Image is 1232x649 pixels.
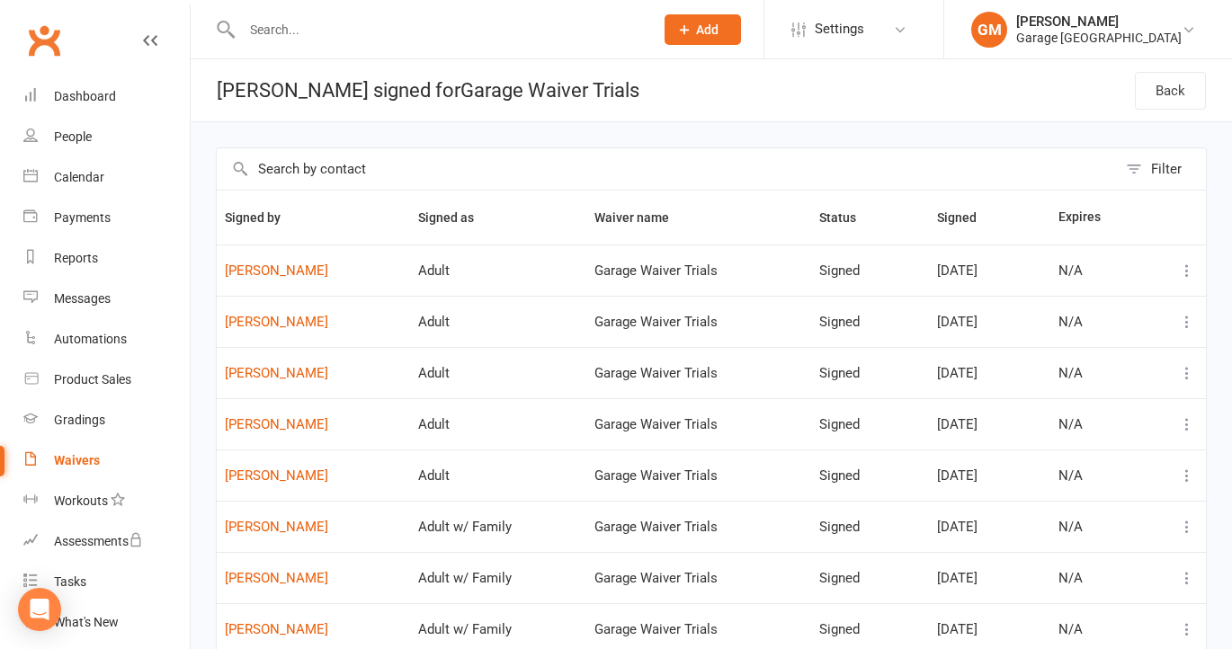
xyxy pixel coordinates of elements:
[191,59,639,121] div: [PERSON_NAME] signed for Garage Waiver Trials
[23,481,190,521] a: Workouts
[696,22,719,37] span: Add
[225,210,300,225] span: Signed by
[1016,13,1182,30] div: [PERSON_NAME]
[410,347,587,398] td: Adult
[23,76,190,117] a: Dashboard
[54,251,98,265] div: Reports
[225,315,402,330] a: [PERSON_NAME]
[594,622,803,637] div: Garage Waiver Trials
[594,366,803,381] div: Garage Waiver Trials
[410,501,587,552] td: Adult w/ Family
[1151,158,1182,180] div: Filter
[418,207,494,228] button: Signed as
[22,18,67,63] a: Clubworx
[225,571,402,586] a: [PERSON_NAME]
[1117,148,1206,190] button: Filter
[23,117,190,157] a: People
[811,296,929,347] td: Signed
[811,552,929,603] td: Signed
[54,170,104,184] div: Calendar
[937,210,996,225] span: Signed
[594,210,689,225] span: Waiver name
[937,207,996,228] button: Signed
[18,588,61,631] div: Open Intercom Messenger
[937,416,978,432] span: [DATE]
[225,468,402,484] a: [PERSON_NAME]
[225,366,402,381] a: [PERSON_NAME]
[937,467,978,484] span: [DATE]
[410,398,587,449] td: Adult
[54,291,111,306] div: Messages
[54,210,111,225] div: Payments
[410,449,587,501] td: Adult
[225,520,402,535] a: [PERSON_NAME]
[23,400,190,440] a: Gradings
[819,210,876,225] span: Status
[594,207,689,228] button: Waiver name
[1016,30,1182,46] div: Garage [GEOGRAPHIC_DATA]
[937,314,978,330] span: [DATE]
[1050,191,1145,244] th: Expires
[1058,468,1137,484] div: N/A
[23,360,190,400] a: Product Sales
[1135,72,1206,110] a: Back
[665,14,741,45] button: Add
[410,552,587,603] td: Adult w/ Family
[811,347,929,398] td: Signed
[225,207,300,228] button: Signed by
[811,449,929,501] td: Signed
[594,520,803,535] div: Garage Waiver Trials
[1058,315,1137,330] div: N/A
[410,296,587,347] td: Adult
[811,501,929,552] td: Signed
[937,570,978,586] span: [DATE]
[815,9,864,49] span: Settings
[937,519,978,535] span: [DATE]
[1058,417,1137,432] div: N/A
[1058,622,1137,637] div: N/A
[23,521,190,562] a: Assessments
[937,621,978,637] span: [DATE]
[23,279,190,319] a: Messages
[23,602,190,643] a: What's New
[54,453,100,467] div: Waivers
[54,493,108,508] div: Workouts
[54,332,127,346] div: Automations
[594,571,803,586] div: Garage Waiver Trials
[23,562,190,602] a: Tasks
[225,263,402,279] a: [PERSON_NAME]
[971,12,1007,48] div: GM
[1058,366,1137,381] div: N/A
[418,210,494,225] span: Signed as
[23,157,190,198] a: Calendar
[54,574,86,589] div: Tasks
[23,319,190,360] a: Automations
[54,615,119,629] div: What's New
[594,417,803,432] div: Garage Waiver Trials
[1058,263,1137,279] div: N/A
[54,413,105,427] div: Gradings
[937,365,978,381] span: [DATE]
[594,315,803,330] div: Garage Waiver Trials
[54,129,92,144] div: People
[23,198,190,238] a: Payments
[594,263,803,279] div: Garage Waiver Trials
[54,534,143,548] div: Assessments
[811,244,929,296] td: Signed
[410,244,587,296] td: Adult
[54,372,131,387] div: Product Sales
[237,17,641,42] input: Search...
[1058,571,1137,586] div: N/A
[1058,520,1137,535] div: N/A
[54,89,116,103] div: Dashboard
[225,622,402,637] a: [PERSON_NAME]
[819,207,876,228] button: Status
[23,440,190,481] a: Waivers
[937,262,978,279] span: [DATE]
[217,148,1117,190] input: Search by contact
[23,238,190,279] a: Reports
[594,468,803,484] div: Garage Waiver Trials
[811,398,929,449] td: Signed
[225,417,402,432] a: [PERSON_NAME]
